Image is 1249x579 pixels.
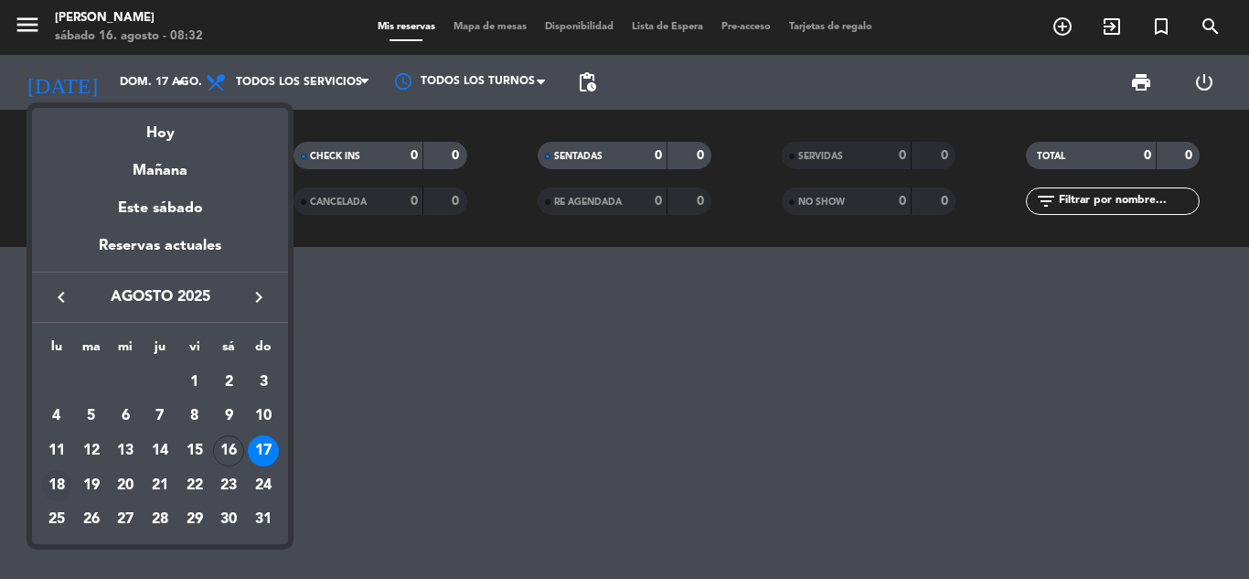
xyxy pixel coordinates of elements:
[242,285,275,309] button: keyboard_arrow_right
[110,401,141,432] div: 6
[177,400,212,434] td: 8 de agosto de 2025
[74,337,109,365] th: martes
[177,337,212,365] th: viernes
[41,470,72,501] div: 18
[39,503,74,538] td: 25 de agosto de 2025
[248,470,279,501] div: 24
[143,337,177,365] th: jueves
[39,400,74,434] td: 4 de agosto de 2025
[76,401,107,432] div: 5
[179,470,210,501] div: 22
[76,435,107,466] div: 12
[39,337,74,365] th: lunes
[41,505,72,536] div: 25
[41,401,72,432] div: 4
[213,367,244,398] div: 2
[246,468,281,503] td: 24 de agosto de 2025
[144,470,176,501] div: 21
[179,401,210,432] div: 8
[108,434,143,468] td: 13 de agosto de 2025
[74,468,109,503] td: 19 de agosto de 2025
[212,365,247,400] td: 2 de agosto de 2025
[143,503,177,538] td: 28 de agosto de 2025
[212,468,247,503] td: 23 de agosto de 2025
[213,470,244,501] div: 23
[248,286,270,308] i: keyboard_arrow_right
[246,337,281,365] th: domingo
[74,400,109,434] td: 5 de agosto de 2025
[32,234,288,272] div: Reservas actuales
[248,435,279,466] div: 17
[32,183,288,234] div: Este sábado
[212,434,247,468] td: 16 de agosto de 2025
[213,505,244,536] div: 30
[39,434,74,468] td: 11 de agosto de 2025
[110,470,141,501] div: 20
[74,434,109,468] td: 12 de agosto de 2025
[50,286,72,308] i: keyboard_arrow_left
[144,505,176,536] div: 28
[246,400,281,434] td: 10 de agosto de 2025
[144,435,176,466] div: 14
[144,401,176,432] div: 7
[74,503,109,538] td: 26 de agosto de 2025
[110,505,141,536] div: 27
[108,400,143,434] td: 6 de agosto de 2025
[108,337,143,365] th: miércoles
[213,401,244,432] div: 9
[212,400,247,434] td: 9 de agosto de 2025
[212,503,247,538] td: 30 de agosto de 2025
[32,108,288,145] div: Hoy
[32,145,288,183] div: Mañana
[179,367,210,398] div: 1
[143,468,177,503] td: 21 de agosto de 2025
[39,365,177,400] td: AGO.
[41,435,72,466] div: 11
[108,468,143,503] td: 20 de agosto de 2025
[76,505,107,536] div: 26
[110,435,141,466] div: 13
[39,468,74,503] td: 18 de agosto de 2025
[248,505,279,536] div: 31
[177,434,212,468] td: 15 de agosto de 2025
[179,435,210,466] div: 15
[177,365,212,400] td: 1 de agosto de 2025
[212,337,247,365] th: sábado
[179,505,210,536] div: 29
[248,401,279,432] div: 10
[76,470,107,501] div: 19
[246,434,281,468] td: 17 de agosto de 2025
[248,367,279,398] div: 3
[177,503,212,538] td: 29 de agosto de 2025
[246,503,281,538] td: 31 de agosto de 2025
[213,435,244,466] div: 16
[45,285,78,309] button: keyboard_arrow_left
[246,365,281,400] td: 3 de agosto de 2025
[143,434,177,468] td: 14 de agosto de 2025
[143,400,177,434] td: 7 de agosto de 2025
[177,468,212,503] td: 22 de agosto de 2025
[108,503,143,538] td: 27 de agosto de 2025
[78,285,242,309] span: agosto 2025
